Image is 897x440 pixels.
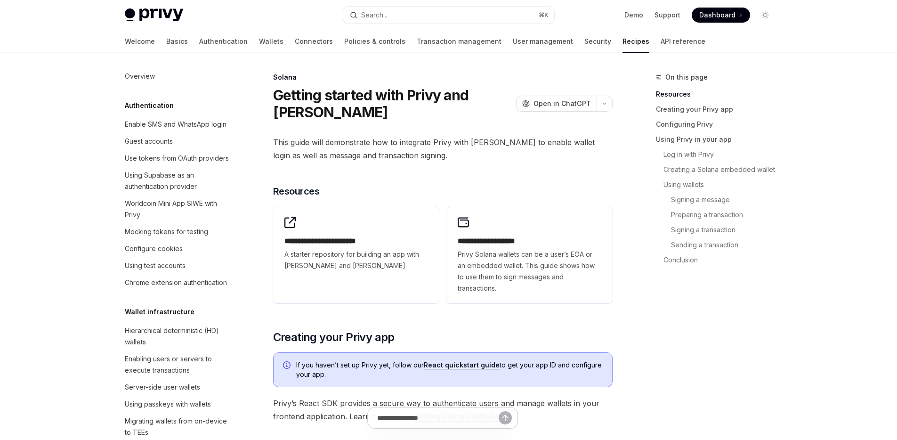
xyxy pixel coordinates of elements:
span: Open in ChatGPT [533,99,591,108]
span: Privy’s React SDK provides a secure way to authenticate users and manage wallets in your frontend... [273,397,613,423]
a: Welcome [125,30,155,53]
a: Basics [166,30,188,53]
a: Worldcoin Mini App SIWE with Privy [117,195,238,223]
span: Creating your Privy app [273,330,395,345]
a: Creating a Solana embedded wallet [656,162,780,177]
a: Using passkeys with wallets [117,396,238,413]
a: Signing a transaction [656,222,780,237]
a: Using Privy in your app [656,132,780,147]
input: Ask a question... [377,407,499,428]
div: Use tokens from OAuth providers [125,153,229,164]
h5: Authentication [125,100,174,111]
button: Open in ChatGPT [516,96,597,112]
a: Authentication [199,30,248,53]
div: Hierarchical deterministic (HD) wallets [125,325,232,348]
a: Dashboard [692,8,750,23]
a: Using test accounts [117,257,238,274]
a: Signing a message [656,192,780,207]
a: Sending a transaction [656,237,780,253]
a: Enable SMS and WhatsApp login [117,116,238,133]
a: Mocking tokens for testing [117,223,238,240]
a: Demo [624,10,643,20]
div: Migrating wallets from on-device to TEEs [125,416,232,438]
a: User management [513,30,573,53]
a: Use tokens from OAuth providers [117,150,238,167]
span: Resources [273,185,320,198]
a: Using wallets [656,177,780,192]
a: Chrome extension authentication [117,274,238,291]
a: Overview [117,68,238,85]
a: Preparing a transaction [656,207,780,222]
a: API reference [661,30,705,53]
div: Using Supabase as an authentication provider [125,170,232,192]
a: Conclusion [656,253,780,268]
a: Transaction management [417,30,501,53]
div: Using test accounts [125,260,186,271]
a: Using Supabase as an authentication provider [117,167,238,195]
a: Creating your Privy app [656,102,780,117]
a: Log in with Privy [656,147,780,162]
button: Toggle dark mode [758,8,773,23]
a: **** **** **** *****Privy Solana wallets can be a user’s EOA or an embedded wallet. This guide sh... [446,207,612,303]
div: Server-side user wallets [125,382,200,393]
a: Enabling users or servers to execute transactions [117,350,238,379]
svg: Info [283,361,292,371]
div: Enable SMS and WhatsApp login [125,119,226,130]
span: ⌘ K [539,11,549,19]
a: Configure cookies [117,240,238,257]
span: On this page [665,72,708,83]
a: Server-side user wallets [117,379,238,396]
div: Enabling users or servers to execute transactions [125,353,232,376]
div: Using passkeys with wallets [125,399,211,410]
a: Policies & controls [344,30,405,53]
a: Hierarchical deterministic (HD) wallets [117,322,238,350]
h5: Wallet infrastructure [125,306,194,318]
a: Guest accounts [117,133,238,150]
a: Recipes [622,30,649,53]
a: React quickstart guide [424,361,500,369]
div: Chrome extension authentication [125,277,227,288]
a: Configuring Privy [656,117,780,132]
span: Dashboard [699,10,735,20]
div: Overview [125,71,155,82]
span: A starter repository for building an app with [PERSON_NAME] and [PERSON_NAME]. [284,249,428,271]
a: Connectors [295,30,333,53]
button: Send message [499,411,512,424]
span: If you haven’t set up Privy yet, follow our to get your app ID and configure your app. [296,360,603,379]
a: Security [584,30,611,53]
div: Mocking tokens for testing [125,226,208,237]
div: Worldcoin Mini App SIWE with Privy [125,198,232,220]
button: Open search [343,7,554,24]
h1: Getting started with Privy and [PERSON_NAME] [273,87,512,121]
a: Support [655,10,680,20]
img: light logo [125,8,183,22]
a: Wallets [259,30,283,53]
div: Search... [361,9,388,21]
div: Guest accounts [125,136,173,147]
span: This guide will demonstrate how to integrate Privy with [PERSON_NAME] to enable wallet login as w... [273,136,613,162]
div: Configure cookies [125,243,183,254]
span: Privy Solana wallets can be a user’s EOA or an embedded wallet. This guide shows how to use them ... [458,249,601,294]
div: Solana [273,73,613,82]
a: Resources [656,87,780,102]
